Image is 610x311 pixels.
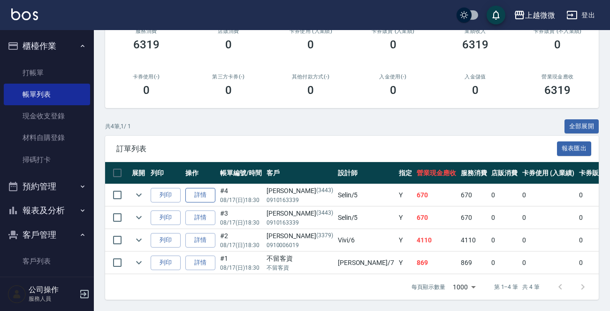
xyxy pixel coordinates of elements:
th: 設計師 [335,162,396,184]
button: 報表匯出 [557,141,592,156]
th: 營業現金應收 [414,162,458,184]
td: 4110 [414,229,458,251]
div: [PERSON_NAME] [267,186,333,196]
a: 卡券管理 [4,272,90,294]
h3: 6319 [462,38,488,51]
button: 報表及分析 [4,198,90,223]
td: Vivi /6 [335,229,396,251]
td: 869 [414,252,458,274]
button: 全部展開 [564,119,599,134]
h3: 服務消費 [116,28,176,34]
h3: 0 [554,38,561,51]
button: expand row [132,188,146,202]
div: 上越微微 [525,9,555,21]
p: 0910163339 [267,196,333,204]
div: [PERSON_NAME] [267,231,333,241]
button: 客戶管理 [4,223,90,247]
td: 670 [458,184,489,206]
img: Logo [11,8,38,20]
img: Person [8,285,26,303]
p: 0910163339 [267,218,333,227]
a: 詳情 [185,188,215,202]
h2: 入金儲值 [445,74,505,80]
h2: 其他付款方式(-) [281,74,341,80]
td: Y [396,252,414,274]
h2: 卡券販賣 (入業績) [363,28,423,34]
td: 4110 [458,229,489,251]
h2: 入金使用(-) [363,74,423,80]
h2: 營業現金應收 [528,74,587,80]
h2: 第三方卡券(-) [198,74,258,80]
a: 報表匯出 [557,144,592,153]
td: 670 [414,184,458,206]
th: 客戶 [264,162,335,184]
h3: 0 [225,38,232,51]
h3: 0 [143,84,150,97]
p: 不留客資 [267,264,333,272]
th: 店販消費 [489,162,520,184]
button: 登出 [563,7,599,24]
a: 詳情 [185,233,215,248]
p: 08/17 (日) 18:30 [220,264,262,272]
button: expand row [132,233,146,247]
td: 0 [489,252,520,274]
td: Selin /5 [335,184,396,206]
button: 列印 [151,210,181,225]
p: (3443) [316,209,333,218]
th: 操作 [183,162,218,184]
td: 670 [458,207,489,229]
button: save [487,6,505,24]
div: [PERSON_NAME] [267,209,333,218]
button: 列印 [151,188,181,202]
button: 上越微微 [510,6,559,25]
h2: 卡券使用 (入業績) [281,28,341,34]
p: 0910006019 [267,241,333,249]
a: 客戶列表 [4,250,90,272]
button: expand row [132,210,146,225]
a: 掃碼打卡 [4,149,90,171]
h3: 6319 [544,84,571,97]
p: (3379) [316,231,333,241]
div: 不留客資 [267,254,333,264]
a: 打帳單 [4,62,90,84]
h2: 卡券使用(-) [116,74,176,80]
p: 08/17 (日) 18:30 [220,241,262,249]
a: 現金收支登錄 [4,105,90,127]
p: 08/17 (日) 18:30 [220,218,262,227]
h3: 0 [307,38,314,51]
td: 0 [520,229,577,251]
td: #2 [218,229,264,251]
th: 列印 [148,162,183,184]
th: 指定 [396,162,414,184]
th: 服務消費 [458,162,489,184]
button: expand row [132,256,146,270]
td: [PERSON_NAME] /7 [335,252,396,274]
td: 0 [489,184,520,206]
td: 0 [520,184,577,206]
p: (3443) [316,186,333,196]
button: 列印 [151,233,181,248]
p: 第 1–4 筆 共 4 筆 [494,283,540,291]
h3: 0 [307,84,314,97]
span: 訂單列表 [116,144,557,154]
h5: 公司操作 [29,285,76,295]
td: 670 [414,207,458,229]
a: 帳單列表 [4,84,90,105]
h3: 6319 [133,38,160,51]
td: 869 [458,252,489,274]
p: 服務人員 [29,295,76,303]
td: Selin /5 [335,207,396,229]
td: 0 [520,252,577,274]
td: Y [396,184,414,206]
p: 08/17 (日) 18:30 [220,196,262,204]
p: 每頁顯示數量 [412,283,445,291]
td: Y [396,229,414,251]
div: 1000 [449,274,479,300]
td: 0 [489,229,520,251]
td: 0 [520,207,577,229]
a: 材料自購登錄 [4,127,90,148]
th: 展開 [130,162,148,184]
th: 帳單編號/時間 [218,162,264,184]
a: 詳情 [185,210,215,225]
td: 0 [489,207,520,229]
